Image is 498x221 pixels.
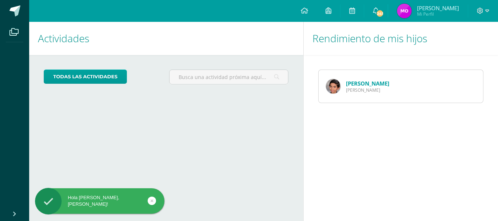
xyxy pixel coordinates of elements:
[35,194,164,208] div: Hola [PERSON_NAME], [PERSON_NAME]!
[397,4,412,18] img: 212e566cefd5862b21c3e46513cbbb49.png
[346,80,389,87] a: [PERSON_NAME]
[170,70,288,84] input: Busca una actividad próxima aquí...
[417,11,459,17] span: Mi Perfil
[312,22,490,55] h1: Rendimiento de mis hijos
[346,87,389,93] span: [PERSON_NAME]
[326,79,341,94] img: d87bcea375264a1fa2588e08994994a0.png
[417,4,459,12] span: [PERSON_NAME]
[44,70,127,84] a: todas las Actividades
[376,9,384,17] span: 241
[38,22,295,55] h1: Actividades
